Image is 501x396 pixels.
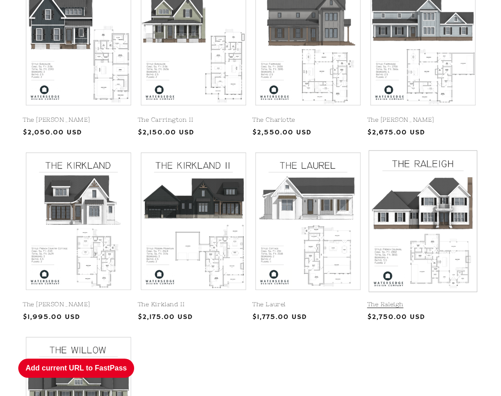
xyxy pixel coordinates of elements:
a: The [PERSON_NAME] [23,301,134,309]
a: The [PERSON_NAME] [23,116,134,124]
a: The Charlotte [252,116,364,124]
a: The Raleigh [367,301,479,309]
a: The Carrington II [138,116,249,124]
a: The Laurel [252,301,364,309]
a: The Kirkland II [138,301,249,309]
button: Add current URL to FastPass [18,359,134,378]
a: The [PERSON_NAME] [367,116,479,124]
